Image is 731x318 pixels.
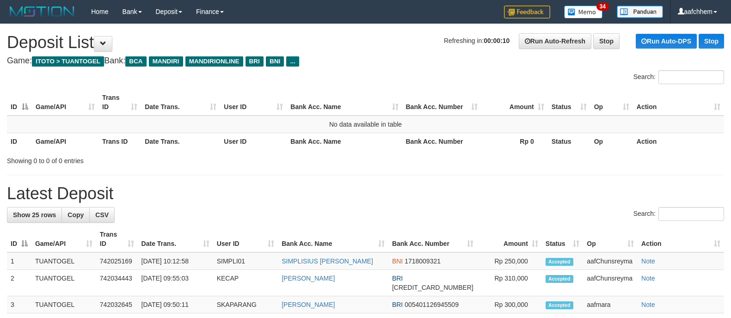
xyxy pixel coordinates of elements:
[68,211,84,219] span: Copy
[477,296,542,313] td: Rp 300,000
[7,89,32,116] th: ID: activate to sort column descending
[7,33,724,52] h1: Deposit List
[31,296,96,313] td: TUANTOGEL
[89,207,115,223] a: CSV
[266,56,284,67] span: BNI
[402,133,481,150] th: Bank Acc. Number
[7,296,31,313] td: 3
[7,153,298,165] div: Showing 0 to 0 of 0 entries
[141,133,220,150] th: Date Trans.
[636,34,697,49] a: Run Auto-DPS
[213,252,278,270] td: SIMPLI01
[641,301,655,308] a: Note
[641,257,655,265] a: Note
[548,89,590,116] th: Status: activate to sort column ascending
[564,6,603,18] img: Button%20Memo.svg
[583,252,638,270] td: aafChunsreyma
[477,270,542,296] td: Rp 310,000
[481,133,548,150] th: Rp 0
[519,33,591,49] a: Run Auto-Refresh
[213,226,278,252] th: User ID: activate to sort column ascending
[138,270,213,296] td: [DATE] 09:55:03
[96,252,138,270] td: 742025169
[596,2,609,11] span: 34
[286,56,299,67] span: ...
[546,275,573,283] span: Accepted
[138,252,213,270] td: [DATE] 10:12:58
[96,296,138,313] td: 742032645
[7,5,77,18] img: MOTION_logo.png
[138,226,213,252] th: Date Trans.: activate to sort column ascending
[282,301,335,308] a: [PERSON_NAME]
[213,296,278,313] td: SKAPARANG
[7,226,31,252] th: ID: activate to sort column descending
[141,89,220,116] th: Date Trans.: activate to sort column ascending
[125,56,146,67] span: BCA
[138,296,213,313] td: [DATE] 09:50:11
[444,37,510,44] span: Refreshing in:
[7,252,31,270] td: 1
[7,116,724,133] td: No data available in table
[220,89,287,116] th: User ID: activate to sort column ascending
[96,270,138,296] td: 742034443
[246,56,264,67] span: BRI
[658,70,724,84] input: Search:
[7,133,32,150] th: ID
[392,257,403,265] span: BNI
[481,89,548,116] th: Amount: activate to sort column ascending
[546,301,573,309] span: Accepted
[13,211,56,219] span: Show 25 rows
[402,89,481,116] th: Bank Acc. Number: activate to sort column ascending
[32,56,104,67] span: ITOTO > TUANTOGEL
[61,207,90,223] a: Copy
[641,275,655,282] a: Note
[96,226,138,252] th: Trans ID: activate to sort column ascending
[220,133,287,150] th: User ID
[98,133,141,150] th: Trans ID
[213,270,278,296] td: KECAP
[32,89,98,116] th: Game/API: activate to sort column ascending
[185,56,243,67] span: MANDIRIONLINE
[638,226,724,252] th: Action: activate to sort column ascending
[593,33,620,49] a: Stop
[31,226,96,252] th: Game/API: activate to sort column ascending
[583,226,638,252] th: Op: activate to sort column ascending
[633,133,724,150] th: Action
[405,301,459,308] span: Copy 005401126945509 to clipboard
[95,211,109,219] span: CSV
[7,184,724,203] h1: Latest Deposit
[617,6,663,18] img: panduan.png
[633,89,724,116] th: Action: activate to sort column ascending
[590,133,633,150] th: Op
[477,252,542,270] td: Rp 250,000
[149,56,183,67] span: MANDIRI
[484,37,510,44] strong: 00:00:10
[392,301,403,308] span: BRI
[546,258,573,266] span: Accepted
[287,89,402,116] th: Bank Acc. Name: activate to sort column ascending
[504,6,550,18] img: Feedback.jpg
[31,270,96,296] td: TUANTOGEL
[31,252,96,270] td: TUANTOGEL
[98,89,141,116] th: Trans ID: activate to sort column ascending
[658,207,724,221] input: Search:
[7,270,31,296] td: 2
[7,56,724,66] h4: Game: Bank:
[388,226,477,252] th: Bank Acc. Number: activate to sort column ascending
[633,207,724,221] label: Search:
[282,257,373,265] a: SIMPLISIUS [PERSON_NAME]
[699,34,724,49] a: Stop
[583,296,638,313] td: aafmara
[7,207,62,223] a: Show 25 rows
[278,226,388,252] th: Bank Acc. Name: activate to sort column ascending
[590,89,633,116] th: Op: activate to sort column ascending
[548,133,590,150] th: Status
[392,284,473,291] span: Copy 341001029689532 to clipboard
[282,275,335,282] a: [PERSON_NAME]
[583,270,638,296] td: aafChunsreyma
[405,257,441,265] span: Copy 1718009321 to clipboard
[633,70,724,84] label: Search:
[477,226,542,252] th: Amount: activate to sort column ascending
[392,275,403,282] span: BRI
[542,226,583,252] th: Status: activate to sort column ascending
